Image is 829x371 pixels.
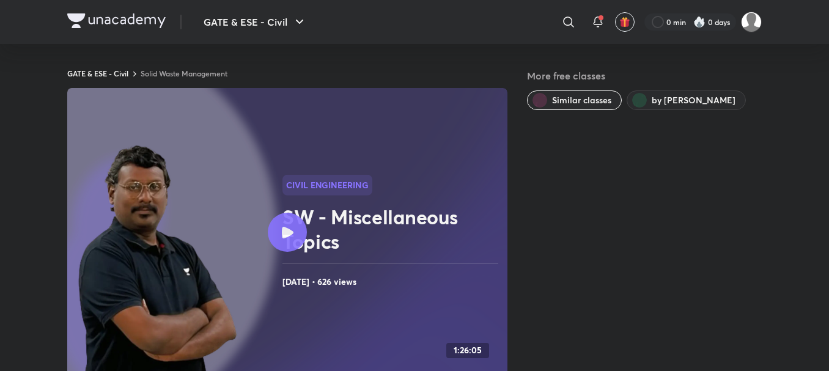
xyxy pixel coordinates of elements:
h4: 1:26:05 [454,345,482,356]
h4: [DATE] • 626 views [282,274,503,290]
span: Similar classes [552,94,611,106]
button: GATE & ESE - Civil [196,10,314,34]
h5: More free classes [527,68,762,83]
img: streak [693,16,706,28]
img: Company Logo [67,13,166,28]
button: Similar classes [527,90,622,110]
span: by Nvlk Prakash [652,94,735,106]
a: Company Logo [67,13,166,31]
img: Mrityunjay Mtj [741,12,762,32]
button: by Nvlk Prakash [627,90,746,110]
button: avatar [615,12,635,32]
a: GATE & ESE - Civil [67,68,128,78]
a: Solid Waste Management [141,68,227,78]
h2: SW - Miscellaneous Topics [282,205,503,254]
img: avatar [619,17,630,28]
